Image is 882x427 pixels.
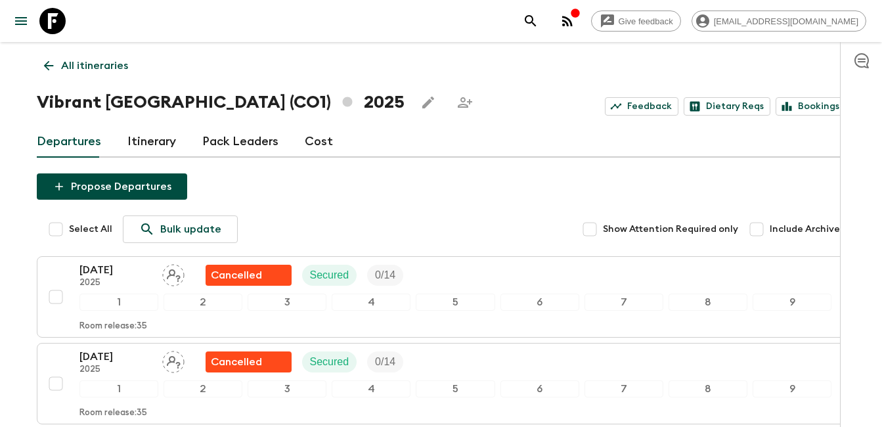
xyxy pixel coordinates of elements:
div: Flash Pack cancellation [206,351,292,372]
div: Trip Fill [367,265,403,286]
div: 8 [669,380,747,397]
a: Pack Leaders [202,126,278,158]
div: 9 [753,380,831,397]
div: Secured [302,265,357,286]
a: Give feedback [591,11,681,32]
p: 2025 [79,278,152,288]
span: Give feedback [611,16,680,26]
div: [EMAIL_ADDRESS][DOMAIN_NAME] [692,11,866,32]
span: Include Archived [770,223,846,236]
button: menu [8,8,34,34]
div: Flash Pack cancellation [206,265,292,286]
button: Propose Departures [37,173,187,200]
p: Room release: 35 [79,321,147,332]
a: Itinerary [127,126,176,158]
div: 7 [584,380,663,397]
a: Departures [37,126,101,158]
button: [DATE]2025Assign pack leaderFlash Pack cancellationSecuredTrip Fill123456789Room release:35 [37,343,846,424]
h1: Vibrant [GEOGRAPHIC_DATA] (CO1) 2025 [37,89,405,116]
span: Assign pack leader [162,268,185,279]
p: [DATE] [79,262,152,278]
span: Share this itinerary [452,89,478,116]
p: Secured [310,267,349,283]
div: 4 [332,380,410,397]
a: All itineraries [37,53,135,79]
div: 5 [416,380,495,397]
div: 8 [669,294,747,311]
p: 0 / 14 [375,354,395,370]
button: [DATE]2025Assign pack leaderFlash Pack cancellationSecuredTrip Fill123456789Room release:35 [37,256,846,338]
div: 3 [248,294,326,311]
p: 0 / 14 [375,267,395,283]
div: 1 [79,380,158,397]
div: 2 [164,294,242,311]
a: Bookings [776,97,846,116]
a: Bulk update [123,215,238,243]
p: Room release: 35 [79,408,147,418]
div: 1 [79,294,158,311]
span: Assign pack leader [162,355,185,365]
p: Bulk update [160,221,221,237]
div: 2 [164,380,242,397]
div: 6 [500,380,579,397]
div: 3 [248,380,326,397]
div: Trip Fill [367,351,403,372]
div: 6 [500,294,579,311]
a: Feedback [605,97,678,116]
span: Select All [69,223,112,236]
div: 4 [332,294,410,311]
p: 2025 [79,365,152,375]
span: Show Attention Required only [603,223,738,236]
a: Dietary Reqs [684,97,770,116]
p: [DATE] [79,349,152,365]
p: All itineraries [61,58,128,74]
button: Edit this itinerary [415,89,441,116]
span: [EMAIL_ADDRESS][DOMAIN_NAME] [707,16,866,26]
p: Secured [310,354,349,370]
div: 5 [416,294,495,311]
div: 7 [584,294,663,311]
p: Cancelled [211,267,262,283]
button: search adventures [518,8,544,34]
a: Cost [305,126,333,158]
p: Cancelled [211,354,262,370]
div: Secured [302,351,357,372]
div: 9 [753,294,831,311]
